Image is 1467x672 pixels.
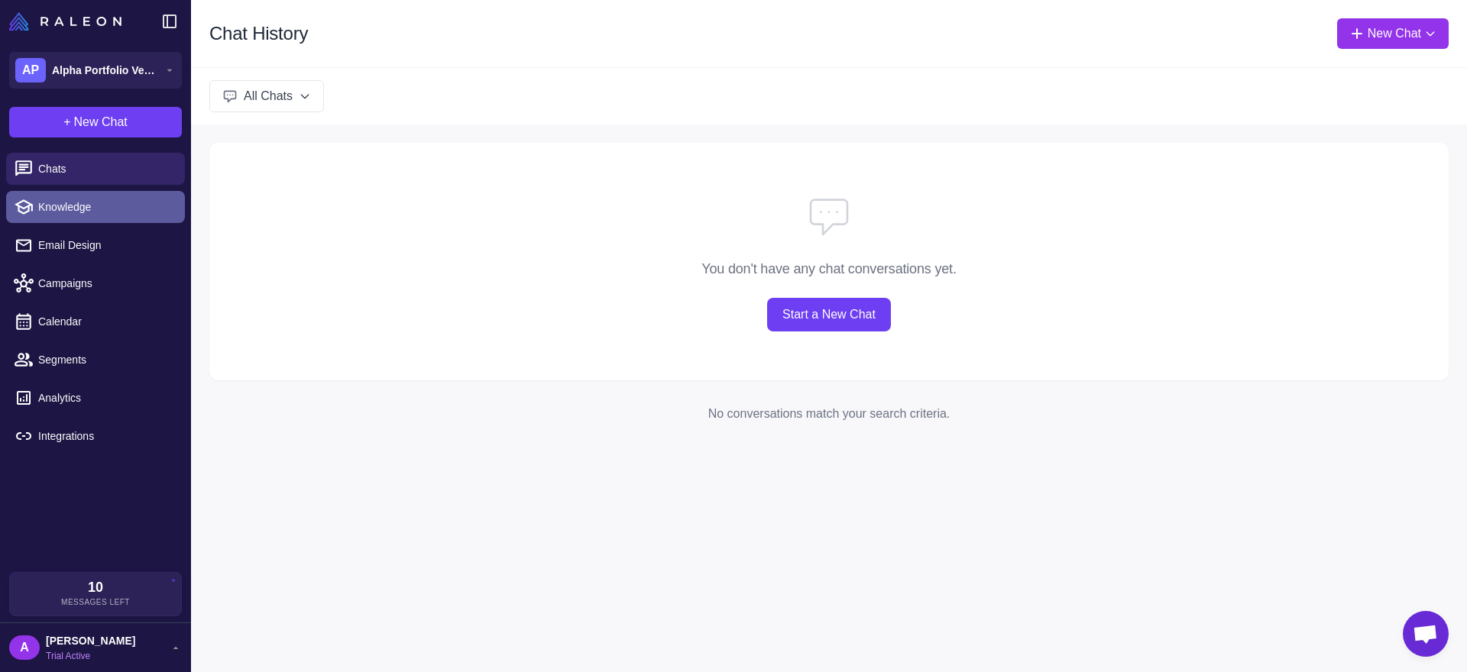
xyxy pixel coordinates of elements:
span: + [63,113,70,131]
a: Campaigns [6,267,185,299]
span: Trial Active [46,649,135,663]
h1: Chat History [209,21,308,46]
a: Segments [6,344,185,376]
span: New Chat [74,113,128,131]
span: Alpha Portfolio Ventures LLC [52,62,159,79]
a: Calendar [6,305,185,338]
button: +New Chat [9,107,182,137]
div: You don't have any chat conversations yet. [209,259,1449,279]
button: APAlpha Portfolio Ventures LLC [9,52,182,89]
span: Campaigns [38,275,173,292]
a: Integrations [6,420,185,452]
a: Start a New Chat [767,298,891,331]
span: Segments [38,351,173,368]
img: Raleon Logo [9,12,121,31]
span: Chats [38,160,173,177]
a: Analytics [6,382,185,414]
div: No conversations match your search criteria. [209,405,1449,423]
button: All Chats [209,80,324,112]
div: Open chat [1403,611,1449,657]
span: Calendar [38,313,173,330]
a: Email Design [6,229,185,261]
div: AP [15,58,46,82]
a: Knowledge [6,191,185,223]
a: Raleon Logo [9,12,128,31]
span: Messages Left [61,596,130,608]
span: Integrations [38,428,173,444]
span: 10 [88,580,103,594]
span: [PERSON_NAME] [46,632,135,649]
button: New Chat [1337,18,1449,49]
span: Knowledge [38,199,173,215]
div: A [9,635,40,660]
span: Email Design [38,237,173,254]
span: Analytics [38,389,173,406]
a: Chats [6,153,185,185]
